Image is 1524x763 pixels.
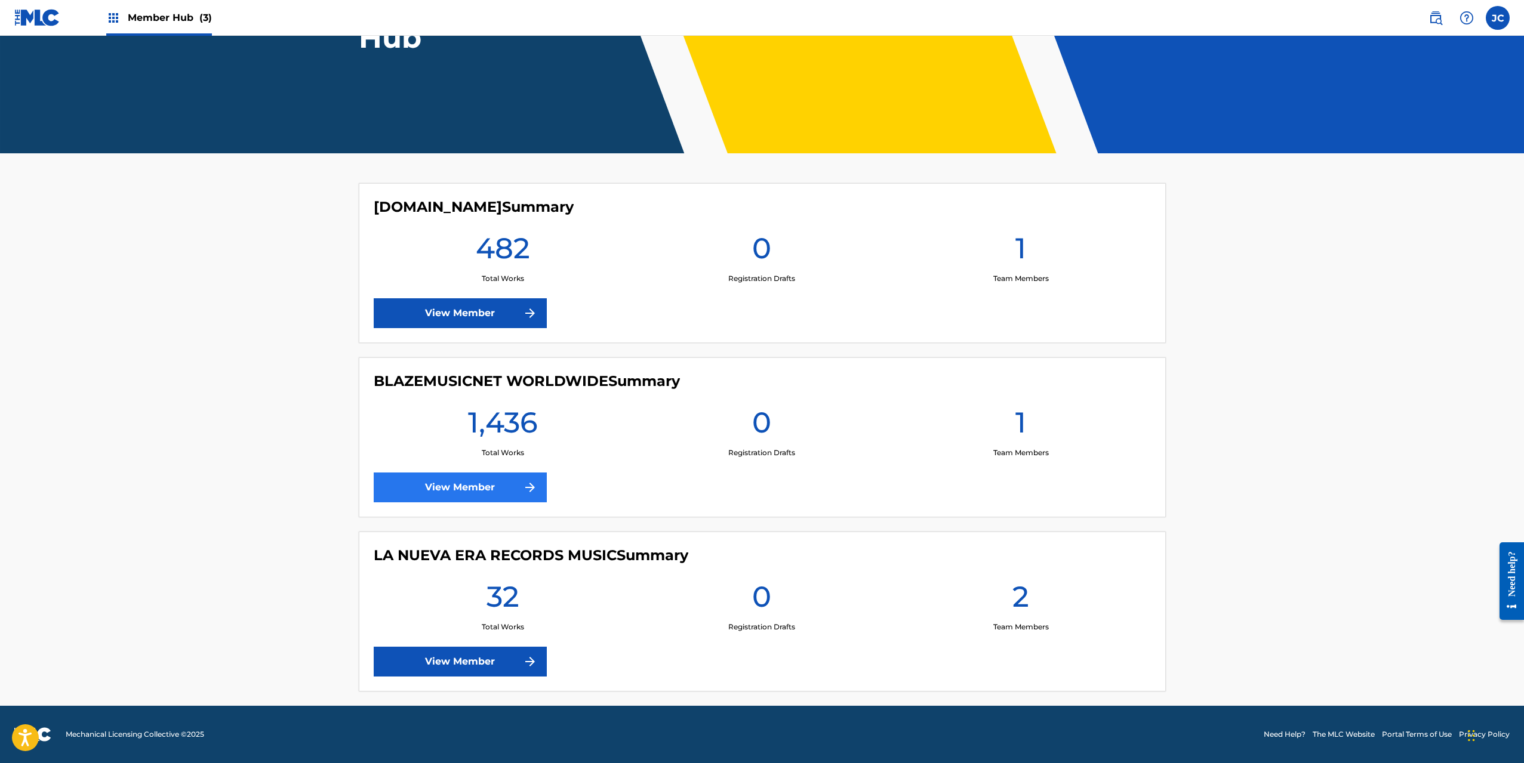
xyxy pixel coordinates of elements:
p: Total Works [482,622,524,632]
h4: BLAZEMUSICNET WORLDWIDE [374,372,680,390]
h1: 32 [487,579,519,622]
img: f7272a7cc735f4ea7f67.svg [523,306,537,320]
a: The MLC Website [1313,729,1375,740]
h1: 0 [752,404,771,447]
div: Help [1455,6,1479,30]
p: Team Members [993,622,1049,632]
img: help [1460,11,1474,25]
img: Top Rightsholders [106,11,121,25]
h4: BLAZEMUSIC.NET [374,198,574,216]
p: Registration Drafts [728,273,795,284]
span: Member Hub [128,11,212,24]
p: Registration Drafts [728,447,795,458]
img: f7272a7cc735f4ea7f67.svg [523,654,537,669]
span: Mechanical Licensing Collective © 2025 [66,729,204,740]
h1: 0 [752,230,771,273]
p: Team Members [993,273,1049,284]
a: Need Help? [1264,729,1306,740]
img: MLC Logo [14,9,60,26]
p: Registration Drafts [728,622,795,632]
p: Total Works [482,273,524,284]
img: f7272a7cc735f4ea7f67.svg [523,480,537,495]
div: User Menu [1486,6,1510,30]
span: (3) [199,12,212,23]
h4: LA NUEVA ERA RECORDS MUSIC [374,546,688,564]
a: Privacy Policy [1459,729,1510,740]
h1: 482 [476,230,530,273]
h1: 1,436 [468,404,538,447]
iframe: Resource Center [1491,533,1524,629]
div: Drag [1468,718,1475,753]
iframe: Chat Widget [1464,706,1524,763]
a: Public Search [1424,6,1448,30]
a: View Member [374,647,547,676]
h1: 1 [1015,230,1026,273]
a: View Member [374,298,547,328]
p: Total Works [482,447,524,458]
h1: 2 [1012,579,1029,622]
h1: 1 [1015,404,1026,447]
p: Team Members [993,447,1049,458]
img: search [1428,11,1443,25]
a: Portal Terms of Use [1382,729,1452,740]
a: View Member [374,472,547,502]
img: logo [14,727,51,742]
h1: 0 [752,579,771,622]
